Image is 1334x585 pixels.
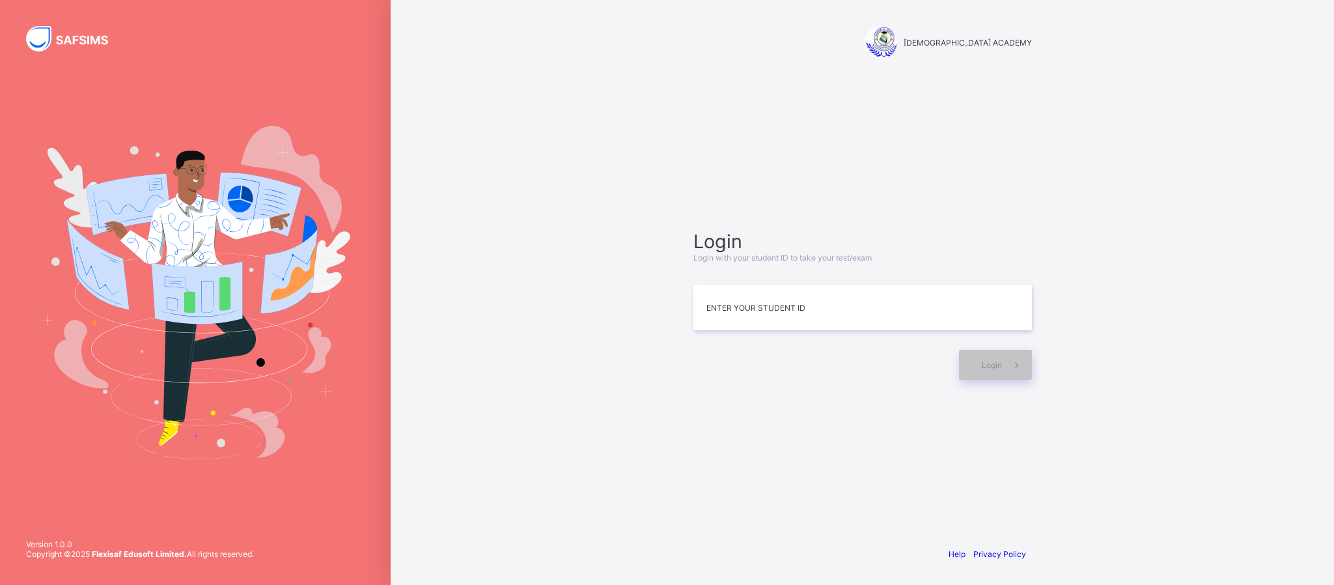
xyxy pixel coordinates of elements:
[92,549,187,559] strong: Flexisaf Edusoft Limited.
[693,253,872,263] span: Login with your student ID to take your test/exam
[26,549,254,559] span: Copyright © 2025 All rights reserved.
[982,360,1002,370] span: Login
[26,26,124,51] img: SAFSIMS Logo
[40,126,350,459] img: Hero Image
[949,549,966,559] a: Help
[26,539,254,549] span: Version 1.0.0
[973,549,1026,559] a: Privacy Policy
[693,230,1032,253] span: Login
[904,38,1032,48] span: [DEMOGRAPHIC_DATA] ACADEMY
